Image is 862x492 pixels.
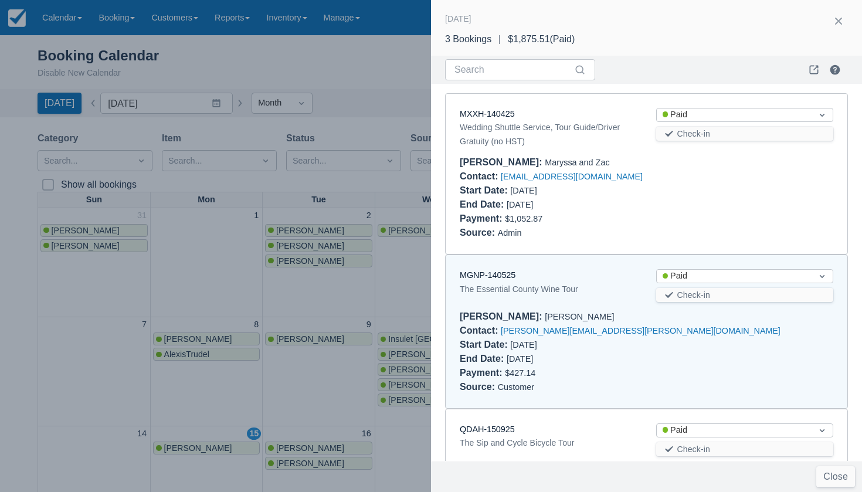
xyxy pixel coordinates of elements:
[460,157,545,167] div: [PERSON_NAME] :
[501,172,643,181] a: [EMAIL_ADDRESS][DOMAIN_NAME]
[460,436,637,450] div: The Sip and Cycle Bicycle Tour
[816,109,828,121] span: Dropdown icon
[460,340,510,350] div: Start Date :
[460,213,505,223] div: Payment :
[460,199,507,209] div: End Date :
[656,288,834,302] button: Check-in
[460,310,833,324] div: [PERSON_NAME]
[460,171,501,181] div: Contact :
[460,198,637,212] div: [DATE]
[508,32,575,46] div: $1,875.51 ( Paid )
[460,354,507,364] div: End Date :
[656,127,834,141] button: Check-in
[460,366,833,380] div: $427.14
[491,32,508,46] div: |
[460,368,505,378] div: Payment :
[445,32,491,46] div: 3 Bookings
[460,425,515,434] a: QDAH-150925
[460,311,545,321] div: [PERSON_NAME] :
[460,338,637,352] div: [DATE]
[663,108,806,121] div: Paid
[454,59,572,80] input: Search
[445,12,471,26] div: [DATE]
[460,282,637,296] div: The Essential County Wine Tour
[816,270,828,282] span: Dropdown icon
[460,228,498,237] div: Source :
[501,326,780,335] a: [PERSON_NAME][EMAIL_ADDRESS][PERSON_NAME][DOMAIN_NAME]
[460,212,833,226] div: $1,052.87
[663,270,806,283] div: Paid
[460,226,833,240] div: Admin
[460,109,515,118] a: MXXH-140425
[656,442,834,456] button: Check-in
[460,382,498,392] div: Source :
[460,155,833,169] div: Maryssa and Zac
[460,270,515,280] a: MGNP-140525
[460,184,637,198] div: [DATE]
[460,120,637,148] div: Wedding Shuttle Service, Tour Guide/Driver Gratuity (no HST)
[816,466,855,487] button: Close
[460,185,510,195] div: Start Date :
[460,380,833,394] div: Customer
[816,425,828,436] span: Dropdown icon
[460,352,637,366] div: [DATE]
[663,424,806,437] div: Paid
[460,325,501,335] div: Contact :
